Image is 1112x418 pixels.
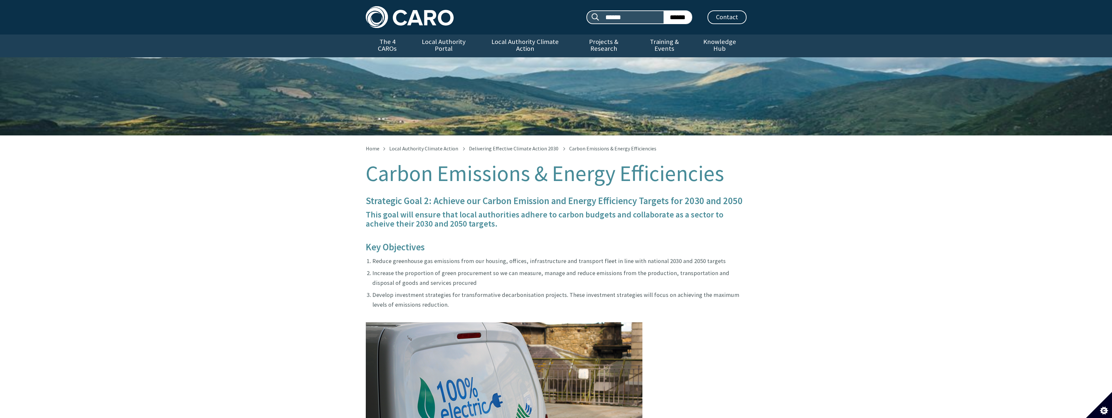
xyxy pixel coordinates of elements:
h5: This goal will ensure that local authorities adhere to carbon budgets and collaborate as a sector... [366,210,747,228]
a: Delivering Effective Climate Action 2030 [469,145,558,152]
a: Knowledge Hub [693,35,746,57]
li: Increase the proportion of green procurement so we can measure, manage and reduce emissions from ... [372,268,747,287]
h4: Strategic Goal 2: Achieve our Carbon Emission and Energy Efficiency Targets for 2030 and 2050 [366,196,747,206]
span: Carbon Emissions & Energy Efficiencies [569,145,656,152]
h4: Key Objectives [366,232,747,252]
a: Local Authority Climate Action [479,35,571,57]
li: Develop investment strategies for transformative decarbonisation projects. These investment strat... [372,290,747,309]
a: Contact [707,10,747,24]
img: Caro logo [366,6,454,28]
a: Local Authority Portal [409,35,479,57]
a: Training & Events [636,35,693,57]
button: Set cookie preferences [1086,392,1112,418]
h1: Carbon Emissions & Energy Efficiencies [366,161,747,186]
a: The 4 CAROs [366,35,409,57]
li: Reduce greenhouse gas emissions from our housing, offices, infrastructure and transport fleet in ... [372,256,747,266]
a: Projects & Research [571,35,636,57]
a: Local Authority Climate Action [389,145,458,152]
a: Home [366,145,379,152]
